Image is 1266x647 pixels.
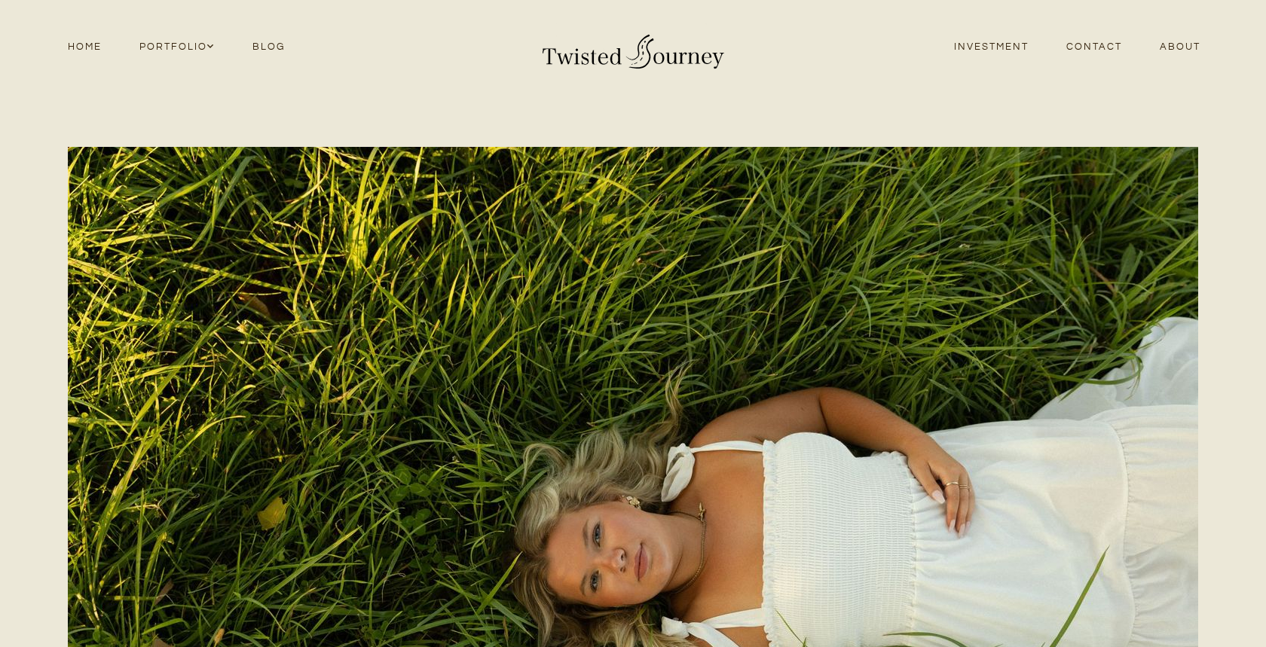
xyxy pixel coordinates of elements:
[121,37,234,57] a: Portfolio
[935,37,1047,57] a: Investment
[539,23,727,71] img: Twisted Journey
[139,39,215,55] span: Portfolio
[234,37,304,57] a: Blog
[49,37,121,57] a: Home
[1047,37,1141,57] a: Contact
[1141,37,1219,57] a: About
